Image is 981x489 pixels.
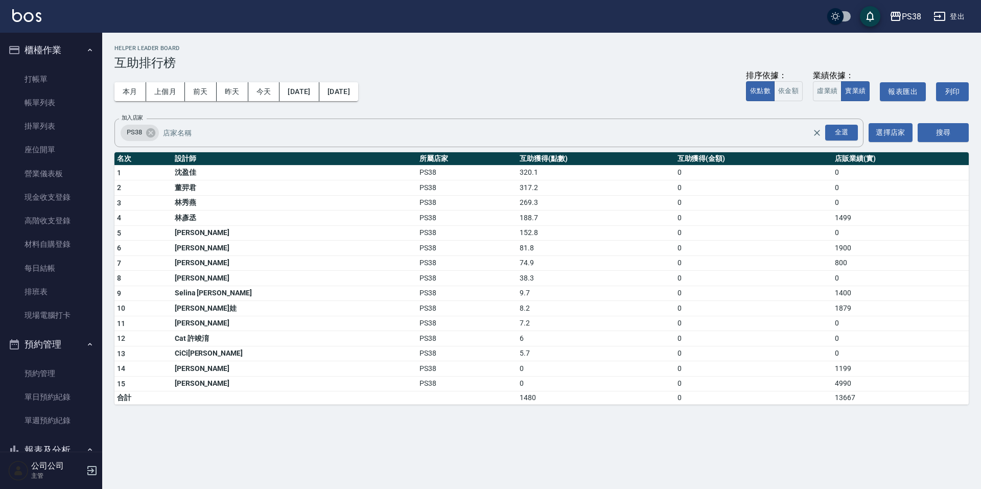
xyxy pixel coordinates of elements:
[832,195,969,211] td: 0
[832,316,969,331] td: 0
[31,471,83,480] p: 主管
[8,460,29,481] img: Person
[902,10,921,23] div: PS38
[114,82,146,101] button: 本月
[117,319,126,328] span: 11
[4,232,98,256] a: 材料自購登錄
[832,391,969,405] td: 13667
[832,165,969,180] td: 0
[172,316,417,331] td: [PERSON_NAME]
[172,255,417,271] td: [PERSON_NAME]
[114,56,969,70] h3: 互助排行榜
[810,126,824,140] button: Clear
[4,138,98,161] a: 座位開單
[675,241,832,256] td: 0
[832,361,969,377] td: 1199
[172,165,417,180] td: 沈盈佳
[417,331,517,346] td: PS38
[936,82,969,101] button: 列印
[117,169,121,177] span: 1
[675,331,832,346] td: 0
[117,274,121,282] span: 8
[675,195,832,211] td: 0
[114,152,969,405] table: a dense table
[675,316,832,331] td: 0
[117,334,126,342] span: 12
[172,211,417,226] td: 林彥丞
[813,81,842,101] button: 虛業績
[517,286,674,301] td: 9.7
[517,211,674,226] td: 188.7
[675,301,832,316] td: 0
[675,346,832,361] td: 0
[172,180,417,196] td: 董羿君
[117,350,126,358] span: 13
[417,376,517,391] td: PS38
[517,271,674,286] td: 38.3
[832,241,969,256] td: 1900
[417,301,517,316] td: PS38
[417,241,517,256] td: PS38
[832,301,969,316] td: 1879
[117,183,121,192] span: 2
[172,152,417,166] th: 設計師
[4,162,98,185] a: 營業儀表板
[832,255,969,271] td: 800
[114,152,172,166] th: 名次
[172,331,417,346] td: Cat 許竣淯
[4,67,98,91] a: 打帳單
[417,225,517,241] td: PS38
[832,211,969,226] td: 1499
[146,82,185,101] button: 上個月
[517,316,674,331] td: 7.2
[832,286,969,301] td: 1400
[4,385,98,409] a: 單日預約紀錄
[675,391,832,405] td: 0
[417,255,517,271] td: PS38
[319,82,358,101] button: [DATE]
[517,165,674,180] td: 320.1
[675,225,832,241] td: 0
[121,127,148,137] span: PS38
[825,125,858,141] div: 全選
[832,346,969,361] td: 0
[675,152,832,166] th: 互助獲得(金額)
[813,71,870,81] div: 業績依據：
[4,91,98,114] a: 帳單列表
[279,82,319,101] button: [DATE]
[417,271,517,286] td: PS38
[117,289,121,297] span: 9
[122,114,143,122] label: 加入店家
[517,331,674,346] td: 6
[841,81,870,101] button: 實業績
[172,361,417,377] td: [PERSON_NAME]
[117,214,121,222] span: 4
[417,152,517,166] th: 所屬店家
[4,257,98,280] a: 每日結帳
[117,199,121,207] span: 3
[172,346,417,361] td: CiCi[PERSON_NAME]
[675,180,832,196] td: 0
[417,195,517,211] td: PS38
[4,37,98,63] button: 櫃檯作業
[121,125,159,141] div: PS38
[517,180,674,196] td: 317.2
[832,376,969,391] td: 4990
[517,391,674,405] td: 1480
[117,380,126,388] span: 15
[517,195,674,211] td: 269.3
[675,286,832,301] td: 0
[774,81,803,101] button: 依金額
[880,82,926,101] button: 報表匯出
[4,114,98,138] a: 掛單列表
[185,82,217,101] button: 前天
[918,123,969,142] button: 搜尋
[675,376,832,391] td: 0
[417,211,517,226] td: PS38
[860,6,880,27] button: save
[417,165,517,180] td: PS38
[172,376,417,391] td: [PERSON_NAME]
[517,346,674,361] td: 5.7
[832,225,969,241] td: 0
[12,9,41,22] img: Logo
